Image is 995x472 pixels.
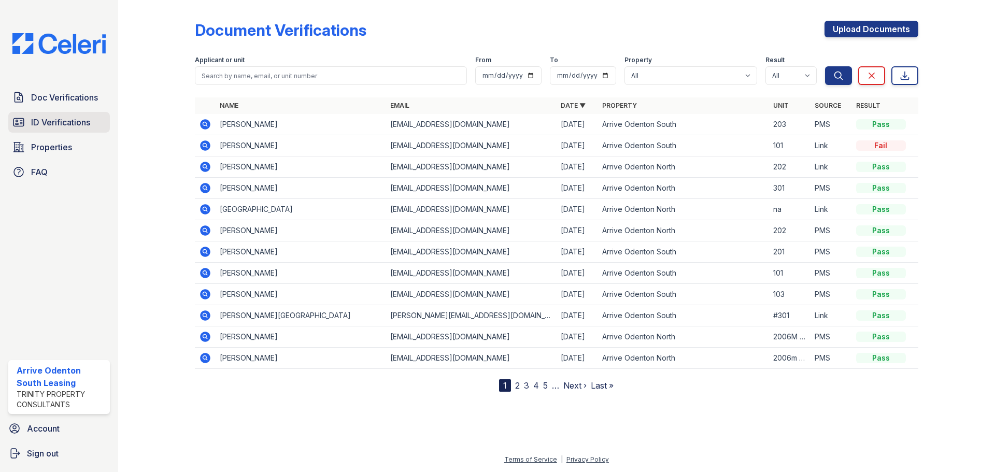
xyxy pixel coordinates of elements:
[386,135,557,156] td: [EMAIL_ADDRESS][DOMAIN_NAME]
[769,348,811,369] td: 2006m 304
[386,114,557,135] td: [EMAIL_ADDRESS][DOMAIN_NAME]
[598,284,769,305] td: Arrive Odenton South
[769,114,811,135] td: 203
[557,305,598,326] td: [DATE]
[557,220,598,241] td: [DATE]
[769,220,811,241] td: 202
[8,112,110,133] a: ID Verifications
[811,284,852,305] td: PMS
[561,455,563,463] div: |
[8,87,110,108] a: Doc Verifications
[591,380,614,391] a: Last »
[598,135,769,156] td: Arrive Odenton South
[856,102,880,109] a: Result
[856,140,906,151] div: Fail
[811,263,852,284] td: PMS
[769,263,811,284] td: 101
[386,326,557,348] td: [EMAIL_ADDRESS][DOMAIN_NAME]
[515,380,520,391] a: 2
[216,241,386,263] td: [PERSON_NAME]
[386,156,557,178] td: [EMAIL_ADDRESS][DOMAIN_NAME]
[598,178,769,199] td: Arrive Odenton North
[216,156,386,178] td: [PERSON_NAME]
[195,21,366,39] div: Document Verifications
[386,178,557,199] td: [EMAIL_ADDRESS][DOMAIN_NAME]
[557,263,598,284] td: [DATE]
[216,199,386,220] td: [GEOGRAPHIC_DATA]
[602,102,637,109] a: Property
[598,114,769,135] td: Arrive Odenton South
[825,21,918,37] a: Upload Documents
[811,348,852,369] td: PMS
[557,156,598,178] td: [DATE]
[765,56,785,64] label: Result
[811,135,852,156] td: Link
[856,119,906,130] div: Pass
[856,225,906,236] div: Pass
[856,353,906,363] div: Pass
[811,114,852,135] td: PMS
[624,56,652,64] label: Property
[216,135,386,156] td: [PERSON_NAME]
[195,66,467,85] input: Search by name, email, or unit number
[769,135,811,156] td: 101
[4,33,114,54] img: CE_Logo_Blue-a8612792a0a2168367f1c8372b55b34899dd931a85d93a1a3d3e32e68fde9ad4.png
[769,241,811,263] td: 201
[216,348,386,369] td: [PERSON_NAME]
[769,178,811,199] td: 301
[773,102,789,109] a: Unit
[856,247,906,257] div: Pass
[856,268,906,278] div: Pass
[499,379,511,392] div: 1
[386,263,557,284] td: [EMAIL_ADDRESS][DOMAIN_NAME]
[31,91,98,104] span: Doc Verifications
[17,364,106,389] div: Arrive Odenton South Leasing
[598,156,769,178] td: Arrive Odenton North
[533,380,539,391] a: 4
[216,114,386,135] td: [PERSON_NAME]
[598,220,769,241] td: Arrive Odenton North
[386,199,557,220] td: [EMAIL_ADDRESS][DOMAIN_NAME]
[31,166,48,178] span: FAQ
[504,455,557,463] a: Terms of Service
[543,380,548,391] a: 5
[856,162,906,172] div: Pass
[856,332,906,342] div: Pass
[598,348,769,369] td: Arrive Odenton North
[524,380,529,391] a: 3
[386,348,557,369] td: [EMAIL_ADDRESS][DOMAIN_NAME]
[4,443,114,464] a: Sign out
[561,102,586,109] a: Date ▼
[811,156,852,178] td: Link
[557,326,598,348] td: [DATE]
[598,241,769,263] td: Arrive Odenton South
[386,305,557,326] td: [PERSON_NAME][EMAIL_ADDRESS][DOMAIN_NAME]
[557,114,598,135] td: [DATE]
[216,326,386,348] td: [PERSON_NAME]
[216,220,386,241] td: [PERSON_NAME]
[220,102,238,109] a: Name
[557,199,598,220] td: [DATE]
[386,220,557,241] td: [EMAIL_ADDRESS][DOMAIN_NAME]
[27,447,59,460] span: Sign out
[769,305,811,326] td: #301
[4,418,114,439] a: Account
[557,241,598,263] td: [DATE]
[386,241,557,263] td: [EMAIL_ADDRESS][DOMAIN_NAME]
[811,178,852,199] td: PMS
[195,56,245,64] label: Applicant or unit
[811,241,852,263] td: PMS
[390,102,409,109] a: Email
[386,284,557,305] td: [EMAIL_ADDRESS][DOMAIN_NAME]
[811,326,852,348] td: PMS
[563,380,587,391] a: Next ›
[769,284,811,305] td: 103
[769,199,811,220] td: na
[216,178,386,199] td: [PERSON_NAME]
[769,326,811,348] td: 2006M #304
[27,422,60,435] span: Account
[769,156,811,178] td: 202
[811,305,852,326] td: Link
[17,389,106,410] div: Trinity Property Consultants
[8,162,110,182] a: FAQ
